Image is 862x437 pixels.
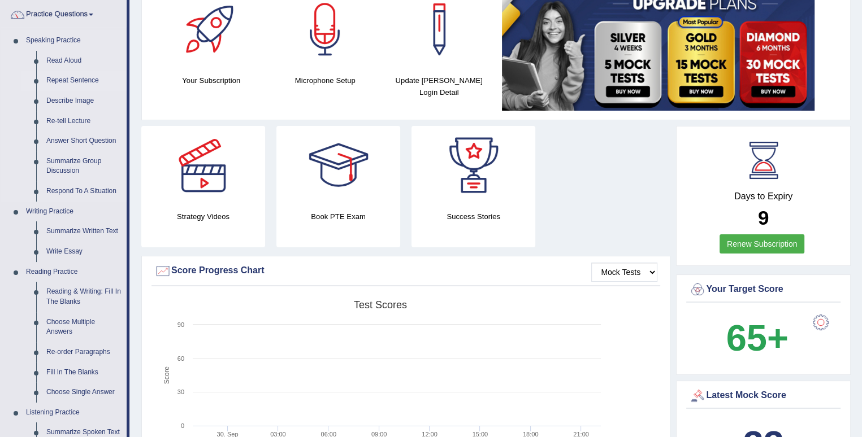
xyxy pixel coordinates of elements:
h4: Microphone Setup [274,75,377,86]
text: 0 [181,422,184,429]
a: Renew Subscription [720,234,805,254]
div: Score Progress Chart [154,263,657,279]
h4: Book PTE Exam [276,211,400,222]
div: Latest Mock Score [689,387,838,404]
text: 60 [177,355,184,362]
h4: Success Stories [411,211,535,222]
div: Your Target Score [689,281,838,298]
h4: Update [PERSON_NAME] Login Detail [388,75,491,98]
a: Speaking Practice [21,30,127,51]
tspan: Score [163,366,171,384]
text: 30 [177,388,184,395]
a: Choose Multiple Answers [41,312,127,342]
a: Summarize Group Discussion [41,151,127,181]
a: Write Essay [41,242,127,262]
tspan: Test scores [354,299,407,311]
a: Re-tell Lecture [41,111,127,132]
h4: Your Subscription [160,75,263,86]
text: 90 [177,321,184,328]
a: Fill In The Blanks [41,362,127,383]
b: 65+ [726,317,789,359]
a: Reading & Writing: Fill In The Blanks [41,282,127,312]
a: Describe Image [41,91,127,111]
a: Read Aloud [41,51,127,71]
a: Re-order Paragraphs [41,342,127,362]
a: Repeat Sentence [41,71,127,91]
a: Reading Practice [21,262,127,282]
a: Choose Single Answer [41,382,127,403]
a: Respond To A Situation [41,181,127,202]
b: 9 [758,207,769,229]
a: Listening Practice [21,403,127,423]
a: Writing Practice [21,202,127,222]
a: Answer Short Question [41,131,127,151]
a: Summarize Written Text [41,221,127,242]
h4: Days to Expiry [689,191,838,202]
h4: Strategy Videos [141,211,265,222]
